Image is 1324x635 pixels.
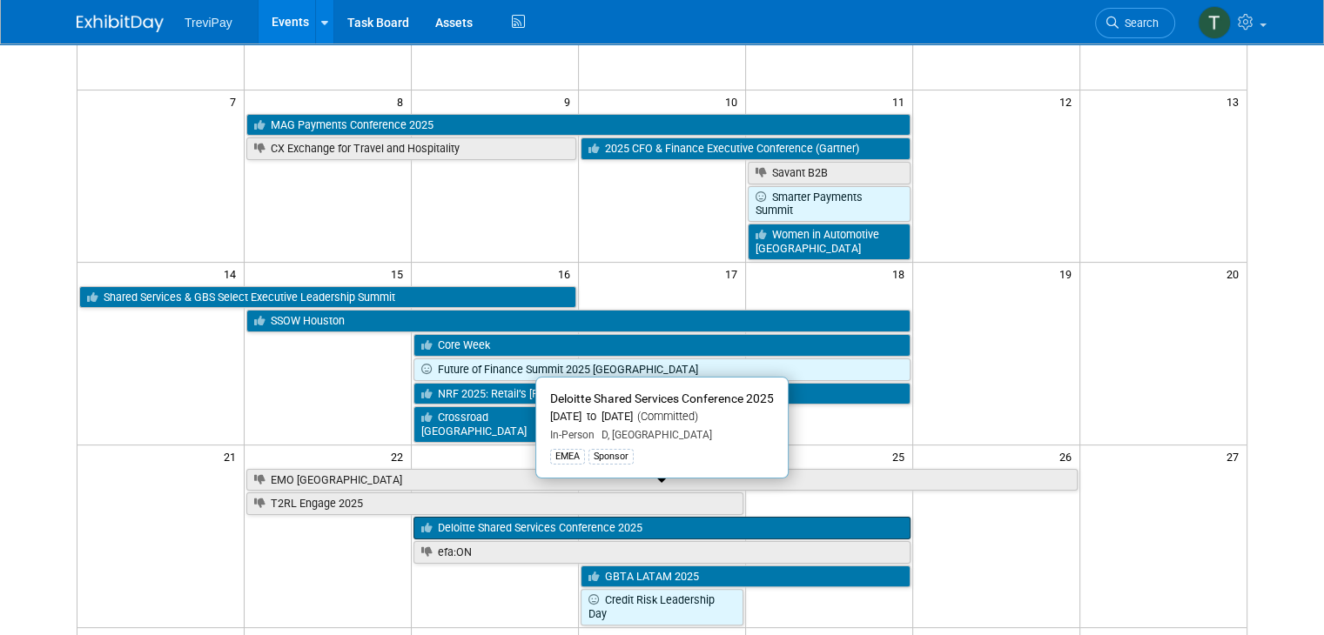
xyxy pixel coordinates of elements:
a: Search [1095,8,1175,38]
a: Women in Automotive [GEOGRAPHIC_DATA] [748,224,911,259]
span: Search [1119,17,1159,30]
span: 9 [562,90,578,112]
div: Sponsor [588,449,634,465]
span: D, [GEOGRAPHIC_DATA] [595,429,712,441]
a: Deloitte Shared Services Conference 2025 [413,517,911,539]
a: CX Exchange for Travel and Hospitality [246,137,576,160]
a: Crossroad [GEOGRAPHIC_DATA] [413,406,576,442]
span: 10 [723,90,745,112]
span: 8 [395,90,411,112]
span: 27 [1225,445,1247,467]
span: In-Person [550,429,595,441]
span: 7 [228,90,244,112]
span: Deloitte Shared Services Conference 2025 [550,391,774,405]
span: 17 [723,263,745,284]
div: EMEA [550,449,585,465]
a: MAG Payments Conference 2025 [246,114,910,137]
span: 22 [389,445,411,467]
span: 19 [1058,263,1079,284]
a: Core Week [413,334,911,357]
span: 26 [1058,445,1079,467]
span: 14 [222,263,244,284]
a: Smarter Payments Summit [748,186,911,222]
span: 18 [891,263,912,284]
span: 12 [1058,90,1079,112]
span: 13 [1225,90,1247,112]
span: 25 [891,445,912,467]
img: Tara DePaepe [1198,6,1231,39]
a: Shared Services & GBS Select Executive Leadership Summit [79,286,576,309]
span: TreviPay [185,16,232,30]
a: Credit Risk Leadership Day [581,589,743,625]
span: 20 [1225,263,1247,284]
a: 2025 CFO & Finance Executive Conference (Gartner) [581,137,911,160]
span: 11 [891,90,912,112]
span: 16 [556,263,578,284]
a: SSOW Houston [246,310,910,332]
a: GBTA LATAM 2025 [581,565,911,588]
a: T2RL Engage 2025 [246,492,743,515]
a: Future of Finance Summit 2025 [GEOGRAPHIC_DATA] [413,358,911,381]
a: Savant B2B [748,162,911,184]
div: [DATE] to [DATE] [550,410,774,424]
a: efa:ON [413,541,911,564]
span: (Committed) [633,410,698,423]
a: EMO [GEOGRAPHIC_DATA] [246,469,1077,491]
span: 15 [389,263,411,284]
span: 21 [222,445,244,467]
img: ExhibitDay [77,15,164,32]
a: NRF 2025: Retail’s [PERSON_NAME] Europe [413,383,911,405]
